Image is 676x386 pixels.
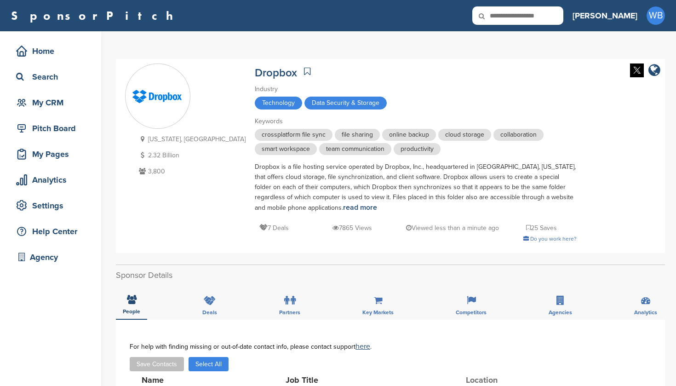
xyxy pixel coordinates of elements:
[382,129,436,141] span: online backup
[355,342,370,351] a: here
[14,249,92,265] div: Agency
[9,92,92,113] a: My CRM
[335,129,380,141] span: file sharing
[406,222,499,234] p: Viewed less than a minute ago
[438,129,491,141] span: cloud storage
[573,9,637,22] h3: [PERSON_NAME]
[279,310,300,315] span: Partners
[493,129,544,141] span: collaboration
[343,203,377,212] a: read more
[9,195,92,216] a: Settings
[130,343,651,350] div: For help with finding missing or out-of-date contact info, please contact support .
[648,63,660,79] a: company link
[526,222,557,234] p: 25 Saves
[11,10,179,22] a: SponsorPitch
[259,222,289,234] p: 7 Deals
[202,310,217,315] span: Deals
[9,144,92,165] a: My Pages
[9,118,92,139] a: Pitch Board
[9,247,92,268] a: Agency
[630,63,644,77] img: Twitter white
[14,69,92,85] div: Search
[394,143,441,155] span: productivity
[142,376,243,384] div: Name
[14,172,92,188] div: Analytics
[466,376,535,384] div: Location
[14,94,92,111] div: My CRM
[255,97,302,109] span: Technology
[130,357,184,371] button: Save Contacts
[286,376,424,384] div: Job Title
[255,66,297,80] a: Dropbox
[137,133,246,145] p: [US_STATE], [GEOGRAPHIC_DATA]
[9,40,92,62] a: Home
[137,150,246,161] p: 2.32 Billion
[14,120,92,137] div: Pitch Board
[123,309,140,314] span: People
[523,236,577,242] a: Do you work here?
[116,269,665,282] h2: Sponsor Details
[14,43,92,59] div: Home
[255,84,577,94] div: Industry
[14,146,92,162] div: My Pages
[332,222,372,234] p: 7865 Views
[14,197,92,214] div: Settings
[126,84,190,109] img: Sponsorpitch & Dropbox
[9,221,92,242] a: Help Center
[530,236,577,242] span: Do you work here?
[189,357,229,371] button: Select All
[456,310,487,315] span: Competitors
[255,129,332,141] span: crossplatform file sync
[573,6,637,26] a: [PERSON_NAME]
[362,310,394,315] span: Key Markets
[319,143,391,155] span: team communication
[647,6,665,25] span: WB
[255,162,577,213] div: Dropbox is a file hosting service operated by Dropbox, Inc., headquartered in [GEOGRAPHIC_DATA], ...
[304,97,387,109] span: Data Security & Storage
[9,169,92,190] a: Analytics
[255,116,577,127] div: Keywords
[9,66,92,87] a: Search
[255,143,317,155] span: smart workspace
[137,166,246,177] p: 3,800
[549,310,572,315] span: Agencies
[14,223,92,240] div: Help Center
[634,310,657,315] span: Analytics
